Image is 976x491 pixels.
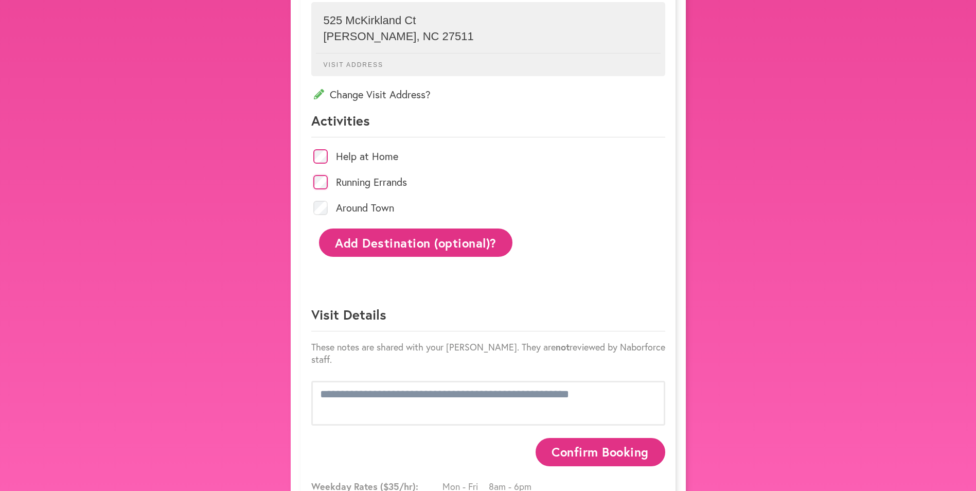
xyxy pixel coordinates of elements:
button: Add Destination (optional)? [319,229,513,257]
p: These notes are shared with your [PERSON_NAME]. They are reviewed by Naborforce staff. [311,341,665,365]
p: [PERSON_NAME] , NC 27511 [324,30,653,43]
button: Confirm Booking [536,438,665,466]
p: 525 McKirkland Ct [324,14,653,27]
p: Visit Address [316,53,661,68]
p: Change Visit Address? [311,87,665,101]
strong: not [556,341,570,353]
label: Around Town [336,203,394,213]
label: Running Errands [336,177,407,187]
p: Activities [311,112,665,137]
label: Help at Home [336,151,398,162]
p: Visit Details [311,306,665,331]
